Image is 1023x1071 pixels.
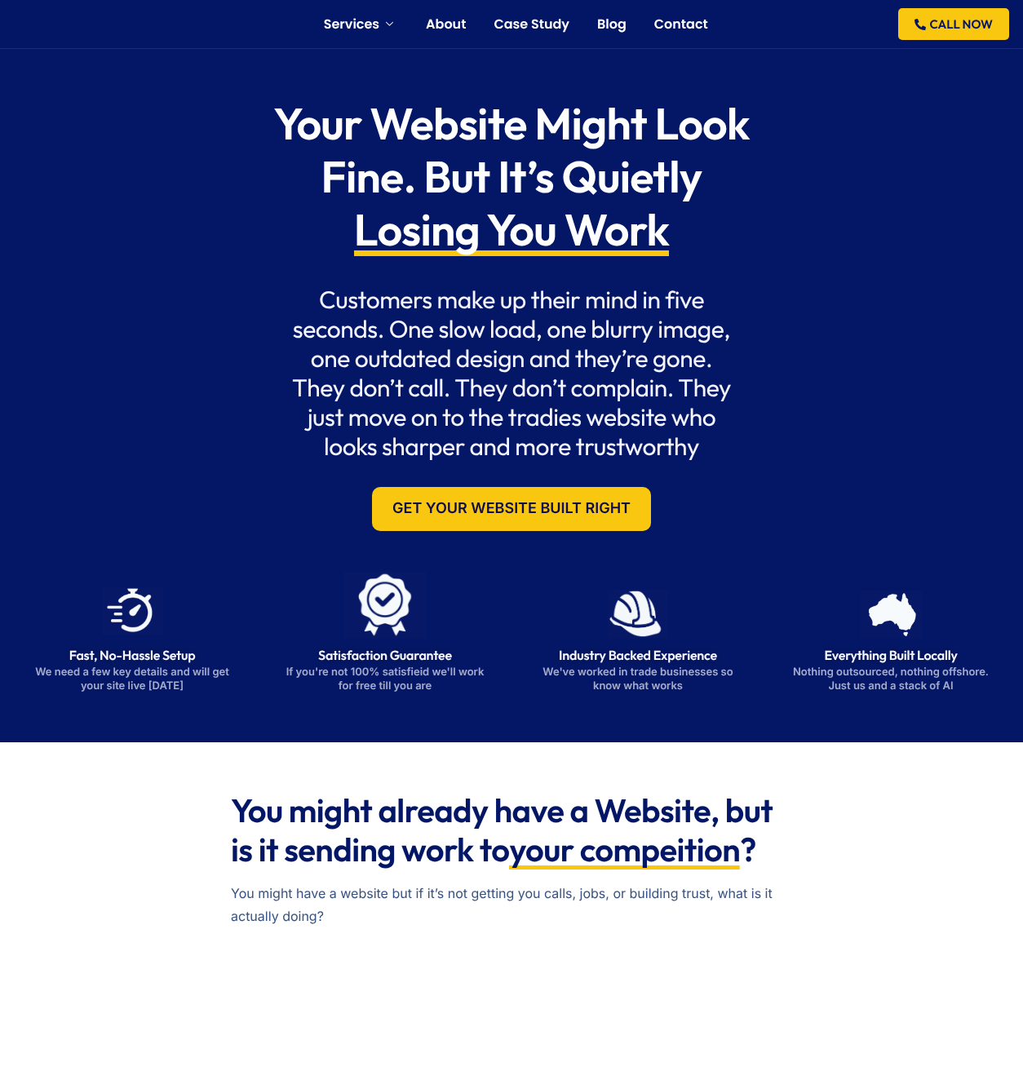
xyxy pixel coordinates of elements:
[509,830,740,870] span: your compeition
[930,18,993,30] span: CALL NOW
[354,204,669,257] span: Losing You Work
[654,18,708,31] a: Contact
[33,666,232,693] p: We need a few key details and will get your site live [DATE]
[597,18,627,31] a: Blog
[426,18,466,31] a: About
[538,648,737,664] h3: Industry Backed Experience
[898,8,1009,40] a: CALL NOW
[286,648,485,664] h3: Satisfaction Guarantee
[791,666,990,693] p: Nothing outsourced, nothing offshore. Just us and a stack of AI
[286,285,737,461] h2: Customers make up their mind in five seconds. One slow load, one blurry image, one outdated desig...
[251,98,772,256] h1: Your Website Might Look Fine. But It’s Quietly
[538,666,737,693] p: We've worked in trade businesses so know what works
[286,666,485,693] p: If you're not 100% satisfieid we'll work for free till you are
[324,18,398,31] a: Services
[494,18,569,31] a: Case Study
[791,648,990,664] h3: Everything Built Locally
[6,15,142,31] a: ServiceScale logo representing business automation for tradies
[392,502,631,516] span: Get Your Website Built Right
[231,791,792,870] h2: You might already have a Website, but is it sending work to ?
[372,487,651,531] a: Get Your Website Built Right
[33,648,232,664] h3: Fast, No-Hassle Setup
[231,882,792,927] p: You might have a website but if it’s not getting you calls, jobs, or building trust, what is it a...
